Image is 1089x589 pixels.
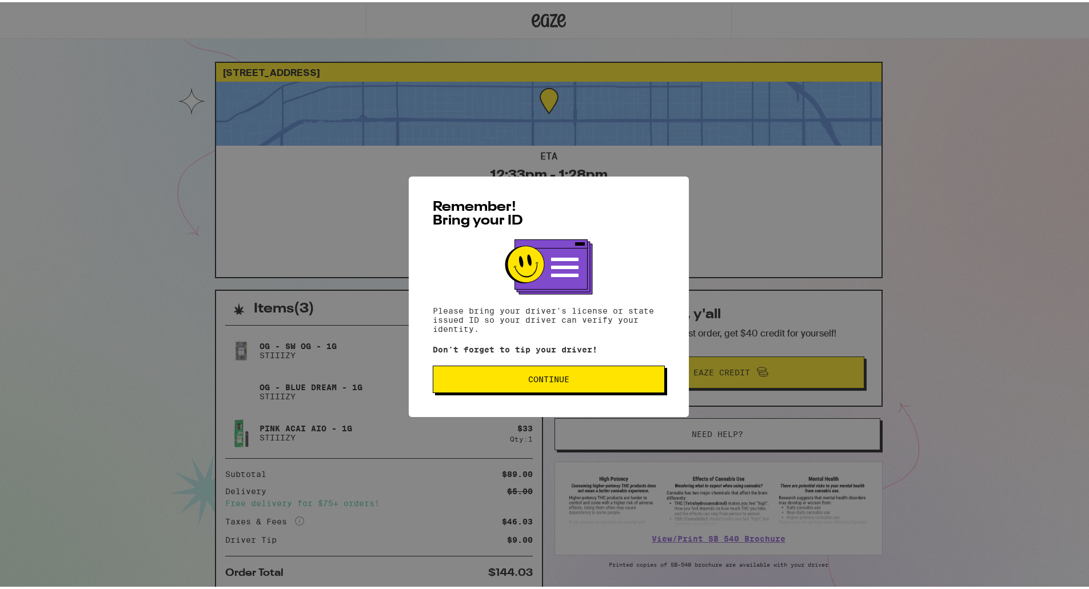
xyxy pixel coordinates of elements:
span: Hi. Need any help? [7,8,82,17]
span: Continue [528,373,569,381]
span: Remember! Bring your ID [433,198,523,226]
p: Don't forget to tip your driver! [433,343,665,352]
button: Continue [433,363,665,391]
p: Please bring your driver's license or state issued ID so your driver can verify your identity. [433,304,665,331]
